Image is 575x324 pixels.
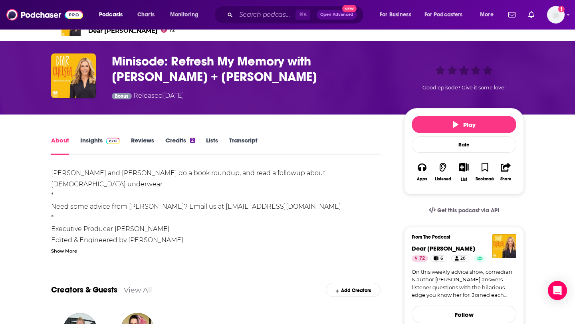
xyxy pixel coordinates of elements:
[412,255,428,262] a: 72
[547,6,565,24] img: User Profile
[229,136,258,155] a: Transcript
[412,245,475,252] a: Dear Chelsea
[93,8,133,21] button: open menu
[474,8,504,21] button: open menu
[131,136,154,155] a: Reviews
[170,9,198,20] span: Monitoring
[88,27,175,34] span: Dear [PERSON_NAME]
[492,234,516,258] img: Dear Chelsea
[500,177,511,182] div: Share
[412,116,516,133] button: Play
[547,6,565,24] span: Logged in as jhutchinson
[456,163,472,172] button: Show More Button
[412,136,516,153] div: Rate
[206,136,218,155] a: Lists
[474,158,495,187] button: Bookmark
[419,8,474,21] button: open menu
[412,158,432,187] button: Apps
[374,8,421,21] button: open menu
[424,9,463,20] span: For Podcasters
[295,10,310,20] span: ⌘ K
[412,234,510,240] h3: From The Podcast
[326,283,381,297] div: Add Creators
[190,138,195,143] div: 2
[165,8,209,21] button: open menu
[451,255,469,262] a: 20
[112,91,184,102] div: Released [DATE]
[106,138,120,144] img: Podchaser Pro
[51,53,96,98] img: Minisode: Refresh My Memory with Chelsea + Catherine
[435,177,451,182] div: Listened
[112,53,391,85] h1: Minisode: Refresh My Memory with Chelsea + Catherine
[80,136,120,155] a: InsightsPodchaser Pro
[115,94,128,99] span: Bonus
[476,177,494,182] div: Bookmark
[417,177,427,182] div: Apps
[419,255,425,263] span: 72
[124,286,152,294] a: View All
[222,6,371,24] div: Search podcasts, credits, & more...
[496,158,516,187] button: Share
[437,207,499,214] span: Get this podcast via API
[380,9,411,20] span: For Business
[317,10,357,20] button: Open AdvancedNew
[460,255,466,263] span: 20
[548,281,567,300] div: Open Intercom Messenger
[525,8,537,22] a: Show notifications dropdown
[51,285,117,295] a: Creators & Guests
[412,306,516,323] button: Follow
[51,136,69,155] a: About
[165,136,195,155] a: Credits2
[461,177,467,182] div: List
[453,121,476,128] span: Play
[412,268,516,299] a: On this weekly advice show, comedian & author [PERSON_NAME] answers listener questions with the h...
[132,8,159,21] a: Charts
[454,158,474,187] div: Show More ButtonList
[422,85,506,91] span: Good episode? Give it some love!
[137,9,155,20] span: Charts
[547,6,565,24] button: Show profile menu
[6,7,83,22] img: Podchaser - Follow, Share and Rate Podcasts
[99,9,123,20] span: Podcasts
[505,8,519,22] a: Show notifications dropdown
[422,201,506,220] a: Get this podcast via API
[412,245,475,252] span: Dear [PERSON_NAME]
[432,158,453,187] button: Listened
[430,255,446,262] a: 6
[320,13,353,17] span: Open Advanced
[342,5,357,12] span: New
[169,28,175,32] span: 72
[558,6,565,12] svg: Add a profile image
[236,8,295,21] input: Search podcasts, credits, & more...
[440,255,443,263] span: 6
[480,9,494,20] span: More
